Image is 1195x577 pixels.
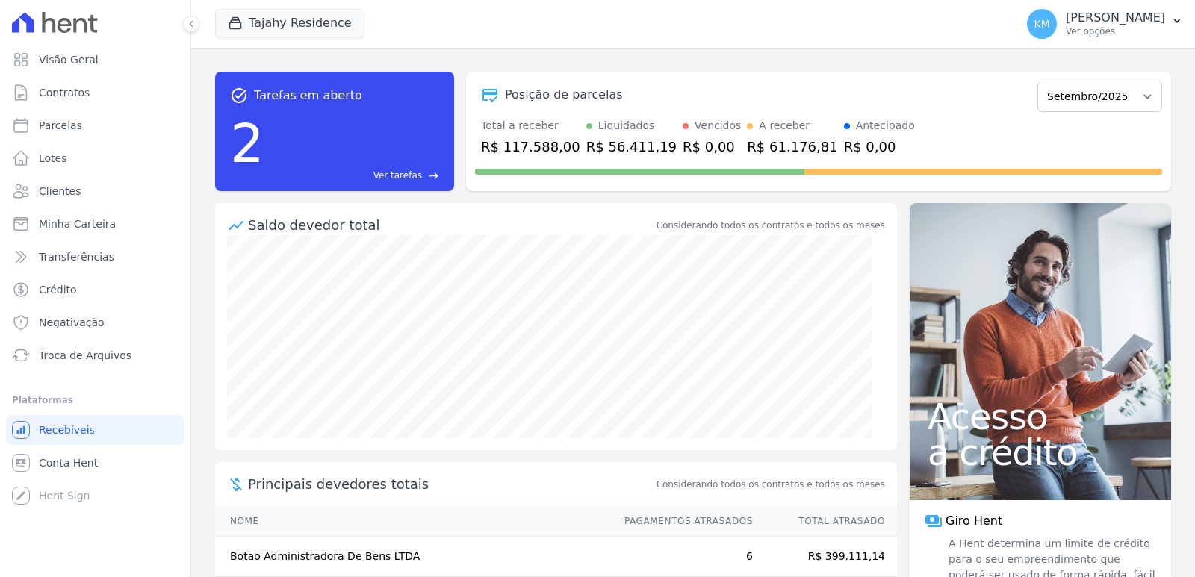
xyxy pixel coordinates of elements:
[254,87,362,105] span: Tarefas em aberto
[598,118,655,134] div: Liquidados
[657,219,885,232] div: Considerando todos os contratos e todos os meses
[844,137,915,157] div: R$ 0,00
[695,118,741,134] div: Vencidos
[610,537,754,577] td: 6
[1066,10,1165,25] p: [PERSON_NAME]
[1066,25,1165,37] p: Ver opções
[39,315,105,330] span: Negativação
[248,215,654,235] div: Saldo devedor total
[215,9,364,37] button: Tajahy Residence
[657,478,885,491] span: Considerando todos os contratos e todos os meses
[6,448,184,478] a: Conta Hent
[39,422,95,437] span: Recebíveis
[481,118,580,134] div: Total a receber
[505,86,623,104] div: Posição de parcelas
[928,434,1153,470] span: a crédito
[683,137,741,157] div: R$ 0,00
[6,242,184,272] a: Transferências
[6,110,184,140] a: Parcelas
[856,118,915,134] div: Antecipado
[39,52,99,67] span: Visão Geral
[1034,19,1049,29] span: KM
[373,169,422,182] span: Ver tarefas
[586,137,677,157] div: R$ 56.411,19
[39,282,77,297] span: Crédito
[6,209,184,239] a: Minha Carteira
[6,275,184,305] a: Crédito
[6,340,184,370] a: Troca de Arquivos
[946,512,1002,530] span: Giro Hent
[759,118,810,134] div: A receber
[481,137,580,157] div: R$ 117.588,00
[6,78,184,107] a: Contratos
[39,151,67,166] span: Lotes
[230,105,264,182] div: 2
[39,455,98,470] span: Conta Hent
[39,118,82,133] span: Parcelas
[747,137,837,157] div: R$ 61.176,81
[6,143,184,173] a: Lotes
[39,348,131,363] span: Troca de Arquivos
[12,391,179,409] div: Plataformas
[248,474,654,494] span: Principais devedores totais
[1015,3,1195,45] button: KM [PERSON_NAME] Ver opções
[428,170,439,181] span: east
[215,537,610,577] td: Botao Administradora De Bens LTDA
[6,308,184,337] a: Negativação
[6,176,184,206] a: Clientes
[230,87,248,105] span: task_alt
[39,85,90,100] span: Contratos
[39,249,114,264] span: Transferências
[39,184,81,199] span: Clientes
[928,399,1153,434] span: Acesso
[754,506,897,537] th: Total Atrasado
[215,506,610,537] th: Nome
[610,506,754,537] th: Pagamentos Atrasados
[6,415,184,445] a: Recebíveis
[6,45,184,75] a: Visão Geral
[754,537,897,577] td: R$ 399.111,14
[39,216,116,231] span: Minha Carteira
[270,169,439,182] a: Ver tarefas east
